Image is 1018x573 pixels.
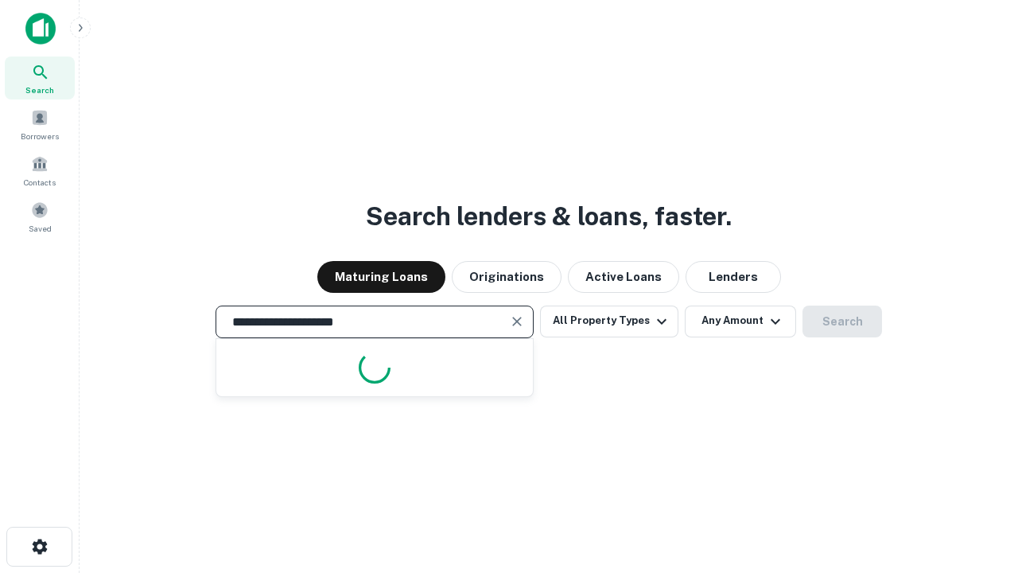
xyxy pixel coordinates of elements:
[540,306,678,337] button: All Property Types
[25,84,54,96] span: Search
[938,446,1018,522] iframe: Chat Widget
[21,130,59,142] span: Borrowers
[5,195,75,238] a: Saved
[25,13,56,45] img: capitalize-icon.png
[686,261,781,293] button: Lenders
[568,261,679,293] button: Active Loans
[29,222,52,235] span: Saved
[24,176,56,189] span: Contacts
[506,310,528,333] button: Clear
[452,261,561,293] button: Originations
[5,149,75,192] a: Contacts
[5,103,75,146] a: Borrowers
[366,197,732,236] h3: Search lenders & loans, faster.
[685,306,796,337] button: Any Amount
[317,261,445,293] button: Maturing Loans
[5,57,75,99] a: Search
